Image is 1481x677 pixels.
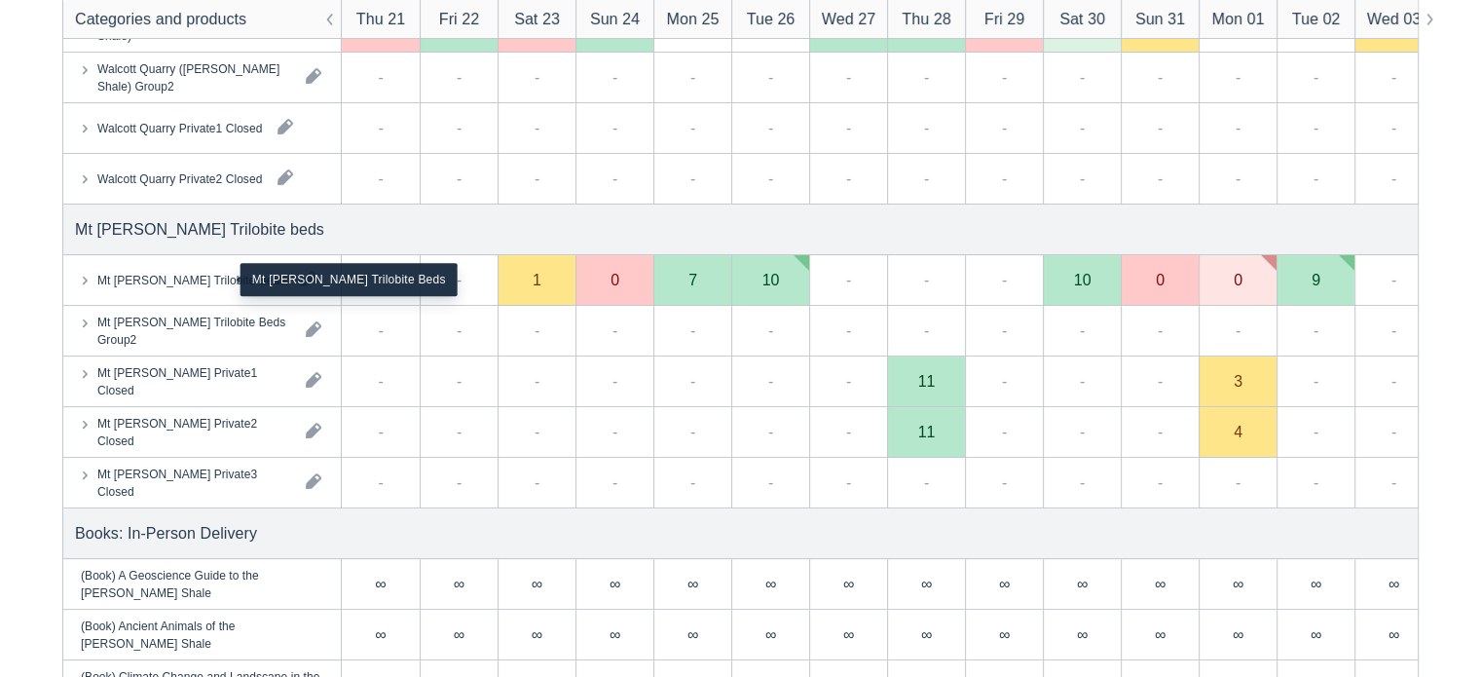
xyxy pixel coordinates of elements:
div: ∞ [1043,559,1121,610]
div: ∞ [809,610,887,660]
div: Tue 26 [747,8,796,31]
div: ∞ [921,626,932,642]
div: - [846,116,851,139]
div: Mt [PERSON_NAME] Trilobite Beds [241,263,458,296]
div: Mt [PERSON_NAME] Private1 Closed [97,363,290,398]
div: - [612,420,617,443]
div: - [378,167,383,190]
div: - [378,470,383,494]
div: - [1236,470,1240,494]
div: - [1080,65,1085,89]
div: - [612,65,617,89]
div: - [457,470,462,494]
div: ∞ [687,576,698,591]
div: ∞ [887,559,965,610]
div: - [1158,369,1163,393]
div: Mon 25 [667,8,720,31]
div: - [1080,369,1085,393]
div: ∞ [420,559,498,610]
div: - [768,319,773,342]
div: Mt [PERSON_NAME] Private2 Closed [97,414,290,449]
div: ∞ [420,610,498,660]
div: - [535,319,539,342]
div: - [690,65,695,89]
div: - [1002,167,1007,190]
div: ∞ [610,626,620,642]
div: Mt [PERSON_NAME] Private3 Closed [97,465,290,500]
div: - [690,319,695,342]
div: - [1002,470,1007,494]
div: - [1391,420,1396,443]
div: 7 [688,272,697,287]
div: Wed 03 [1367,8,1421,31]
div: ∞ [809,559,887,610]
div: 10 [1074,272,1092,287]
div: ∞ [375,626,386,642]
div: - [768,470,773,494]
div: - [457,319,462,342]
div: Sat 30 [1059,8,1105,31]
div: - [612,116,617,139]
div: ∞ [999,626,1010,642]
div: - [612,167,617,190]
div: ∞ [1121,610,1199,660]
div: - [1158,167,1163,190]
div: ∞ [532,576,542,591]
div: - [924,319,929,342]
div: (Book) A Geoscience Guide to the [PERSON_NAME] Shale [81,566,329,601]
div: - [1391,268,1396,291]
div: ∞ [498,559,575,610]
div: - [924,470,929,494]
div: - [768,65,773,89]
div: - [378,65,383,89]
div: - [1314,420,1318,443]
div: - [378,420,383,443]
div: - [1391,470,1396,494]
div: - [1002,420,1007,443]
div: - [690,116,695,139]
div: Tue 02 [1292,8,1341,31]
div: ∞ [653,610,731,660]
div: - [378,319,383,342]
div: Thu 21 [356,8,405,31]
div: 0 [611,272,619,287]
div: - [378,369,383,393]
div: - [846,167,851,190]
div: ∞ [653,559,731,610]
div: ∞ [965,610,1043,660]
div: - [1314,65,1318,89]
div: Wed 27 [822,8,875,31]
div: 4 [1234,424,1242,439]
div: 3 [1234,373,1242,389]
div: ∞ [1388,576,1399,591]
div: - [457,116,462,139]
div: ∞ [532,626,542,642]
div: - [1391,116,1396,139]
div: ∞ [1311,626,1321,642]
div: - [535,116,539,139]
div: ∞ [610,576,620,591]
div: - [457,268,462,291]
div: ∞ [999,576,1010,591]
div: - [1080,116,1085,139]
div: - [1391,369,1396,393]
div: - [846,268,851,291]
div: - [1002,319,1007,342]
div: Mt [PERSON_NAME] Trilobite Beds Group2 [97,313,290,348]
div: ∞ [843,626,854,642]
div: - [457,65,462,89]
div: - [457,167,462,190]
div: - [846,420,851,443]
div: - [924,116,929,139]
div: ∞ [731,559,809,610]
div: - [690,420,695,443]
div: ∞ [342,559,420,610]
div: Fri 22 [439,8,479,31]
div: - [535,167,539,190]
div: ∞ [454,576,464,591]
div: - [1158,470,1163,494]
div: - [1236,167,1240,190]
div: ∞ [765,576,776,591]
div: ∞ [454,626,464,642]
div: - [1236,116,1240,139]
